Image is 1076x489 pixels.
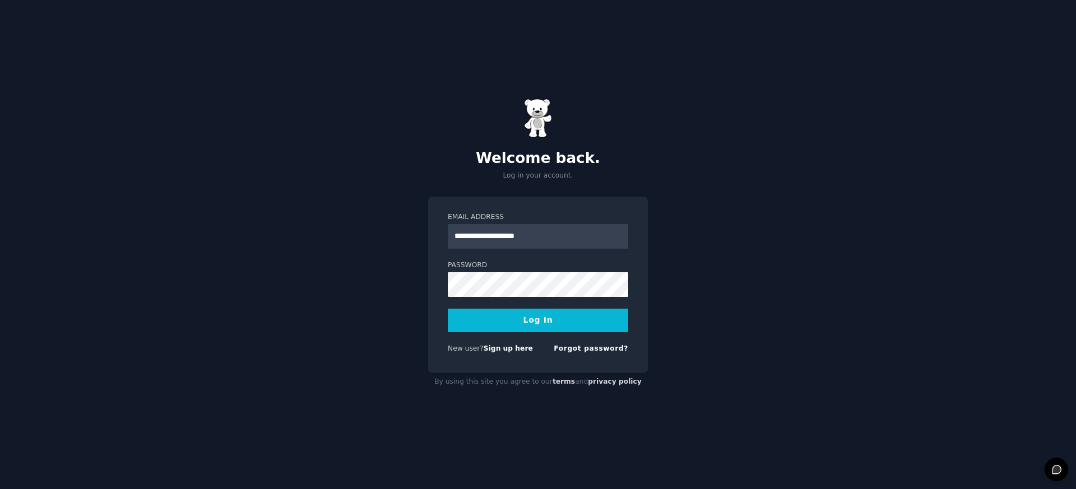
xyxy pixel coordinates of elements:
[448,344,484,352] span: New user?
[448,212,628,222] label: Email Address
[553,378,575,385] a: terms
[428,150,648,167] h2: Welcome back.
[554,344,628,352] a: Forgot password?
[428,171,648,181] p: Log in your account.
[448,309,628,332] button: Log In
[428,373,648,391] div: By using this site you agree to our and
[588,378,642,385] a: privacy policy
[524,99,552,138] img: Gummy Bear
[484,344,533,352] a: Sign up here
[448,260,628,271] label: Password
